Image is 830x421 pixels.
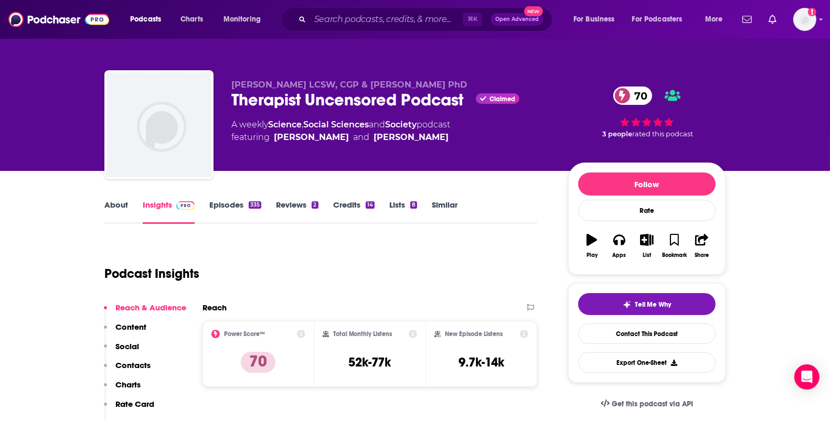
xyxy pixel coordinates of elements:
a: Reviews2 [276,200,318,224]
button: Social [104,341,139,361]
a: Society [385,120,417,129]
a: Sue Marriott [274,131,349,144]
div: Rate [578,200,716,221]
p: Rate Card [115,399,154,409]
span: Monitoring [224,12,261,27]
img: tell me why sparkle [623,300,631,309]
span: Charts [180,12,203,27]
span: and [369,120,385,129]
button: open menu [625,11,698,28]
a: Contact This Podcast [578,323,716,344]
img: User Profile [793,8,816,31]
span: 3 people [602,130,632,138]
span: For Business [573,12,615,27]
button: Apps [605,227,633,265]
span: More [705,12,723,27]
span: New [524,6,543,16]
img: Podchaser Pro [176,201,195,210]
span: Tell Me Why [635,300,672,309]
button: Bookmark [661,227,688,265]
h3: 9.7k-14k [459,354,504,370]
span: For Podcasters [632,12,683,27]
button: tell me why sparkleTell Me Why [578,293,716,315]
span: Podcasts [130,12,161,27]
button: Play [578,227,605,265]
img: Podchaser - Follow, Share and Rate Podcasts [8,9,109,29]
button: Open AdvancedNew [491,13,544,26]
span: , [302,120,303,129]
button: Export One-Sheet [578,352,716,373]
a: Social Sciences [303,120,369,129]
button: open menu [216,11,274,28]
div: 335 [249,201,261,209]
span: Logged in as agoldsmithwissman [793,8,816,31]
span: [PERSON_NAME] LCSW, CGP & [PERSON_NAME] PhD [231,80,467,90]
h2: Total Monthly Listens [333,330,392,338]
h2: New Episode Listens [445,330,503,338]
img: Therapist Uncensored Podcast [107,72,211,177]
button: Content [104,322,146,341]
span: rated this podcast [632,130,693,138]
button: Charts [104,380,141,399]
a: Show notifications dropdown [764,10,781,28]
a: Similar [432,200,457,224]
button: open menu [566,11,628,28]
a: Ann Kelley [374,131,449,144]
p: 70 [241,352,275,373]
div: 70 3 peoplerated this podcast [568,80,726,145]
div: 2 [312,201,318,209]
p: Contacts [115,360,151,370]
a: 70 [613,87,653,105]
a: About [104,200,128,224]
p: Content [115,322,146,332]
a: InsightsPodchaser Pro [143,200,195,224]
button: open menu [123,11,175,28]
svg: Add a profile image [808,8,816,16]
button: Show profile menu [793,8,816,31]
div: 14 [366,201,375,209]
h2: Reach [203,303,227,312]
a: Credits14 [333,200,375,224]
a: Episodes335 [209,200,261,224]
p: Reach & Audience [115,303,186,312]
p: Social [115,341,139,351]
h2: Power Score™ [224,330,265,338]
div: Open Intercom Messenger [794,364,820,390]
span: Claimed [490,96,515,102]
div: List [643,252,651,258]
button: Follow [578,172,716,196]
button: Contacts [104,360,151,380]
h3: 52k-77k [348,354,391,370]
button: Reach & Audience [104,303,186,322]
button: Rate Card [104,399,154,418]
span: Get this podcast via API [612,400,693,408]
span: ⌘ K [463,13,482,26]
div: Play [587,252,598,258]
div: A weekly podcast [231,118,450,144]
div: 8 [410,201,417,209]
a: Science [268,120,302,129]
div: Search podcasts, credits, & more... [291,7,562,31]
span: and [353,131,369,144]
span: featuring [231,131,450,144]
a: Lists8 [389,200,417,224]
a: Get this podcast via API [592,391,701,417]
p: Charts [115,380,141,390]
span: Open Advanced [495,17,539,22]
button: Share [688,227,716,265]
a: Charts [174,11,209,28]
input: Search podcasts, credits, & more... [310,11,463,28]
h1: Podcast Insights [104,266,199,282]
a: Show notifications dropdown [738,10,756,28]
span: 70 [624,87,653,105]
div: Share [695,252,709,258]
div: Apps [613,252,626,258]
div: Bookmark [662,252,687,258]
button: List [633,227,661,265]
button: open menu [698,11,736,28]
